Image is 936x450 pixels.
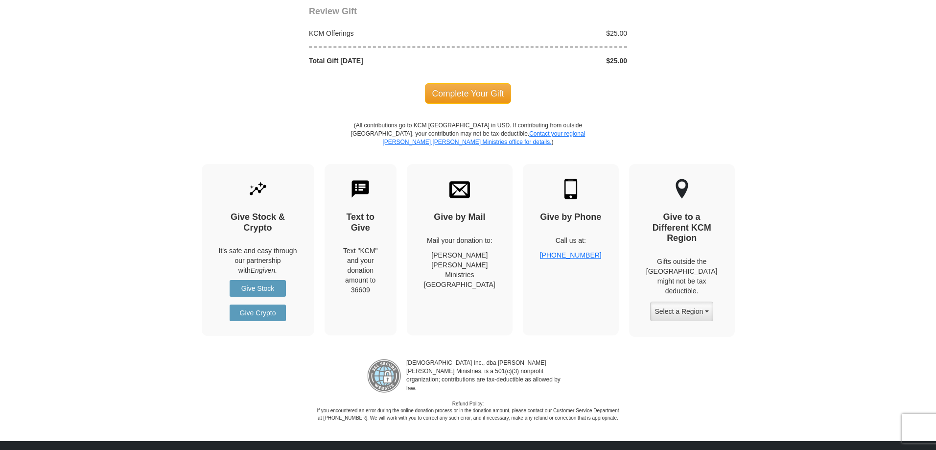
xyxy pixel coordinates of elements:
[401,359,569,393] p: [DEMOGRAPHIC_DATA] Inc., dba [PERSON_NAME] [PERSON_NAME] Ministries, is a 501(c)(3) nonprofit org...
[304,56,468,66] div: Total Gift [DATE]
[309,6,357,16] span: Review Gift
[425,83,512,104] span: Complete Your Gift
[646,257,718,296] p: Gifts outside the [GEOGRAPHIC_DATA] might not be tax deductible.
[424,212,495,223] h4: Give by Mail
[424,236,495,245] p: Mail your donation to:
[646,212,718,244] h4: Give to a Different KCM Region
[230,280,286,297] a: Give Stock
[350,179,371,199] img: text-to-give.svg
[251,266,277,274] i: Engiven.
[650,302,713,321] button: Select a Region
[561,179,581,199] img: mobile.svg
[540,251,602,259] a: [PHONE_NUMBER]
[424,250,495,289] p: [PERSON_NAME] [PERSON_NAME] Ministries [GEOGRAPHIC_DATA]
[342,212,380,233] h4: Text to Give
[248,179,268,199] img: give-by-stock.svg
[540,236,602,245] p: Call us at:
[351,121,585,164] p: (All contributions go to KCM [GEOGRAPHIC_DATA] in USD. If contributing from outside [GEOGRAPHIC_D...
[468,28,632,38] div: $25.00
[230,305,286,321] a: Give Crypto
[219,212,297,233] h4: Give Stock & Crypto
[449,179,470,199] img: envelope.svg
[304,28,468,38] div: KCM Offerings
[367,359,401,393] img: refund-policy
[342,246,380,295] div: Text "KCM" and your donation amount to 36609
[468,56,632,66] div: $25.00
[540,212,602,223] h4: Give by Phone
[675,179,689,199] img: other-region
[316,401,620,422] p: Refund Policy: If you encountered an error during the online donation process or in the donation ...
[219,246,297,275] p: It's safe and easy through our partnership with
